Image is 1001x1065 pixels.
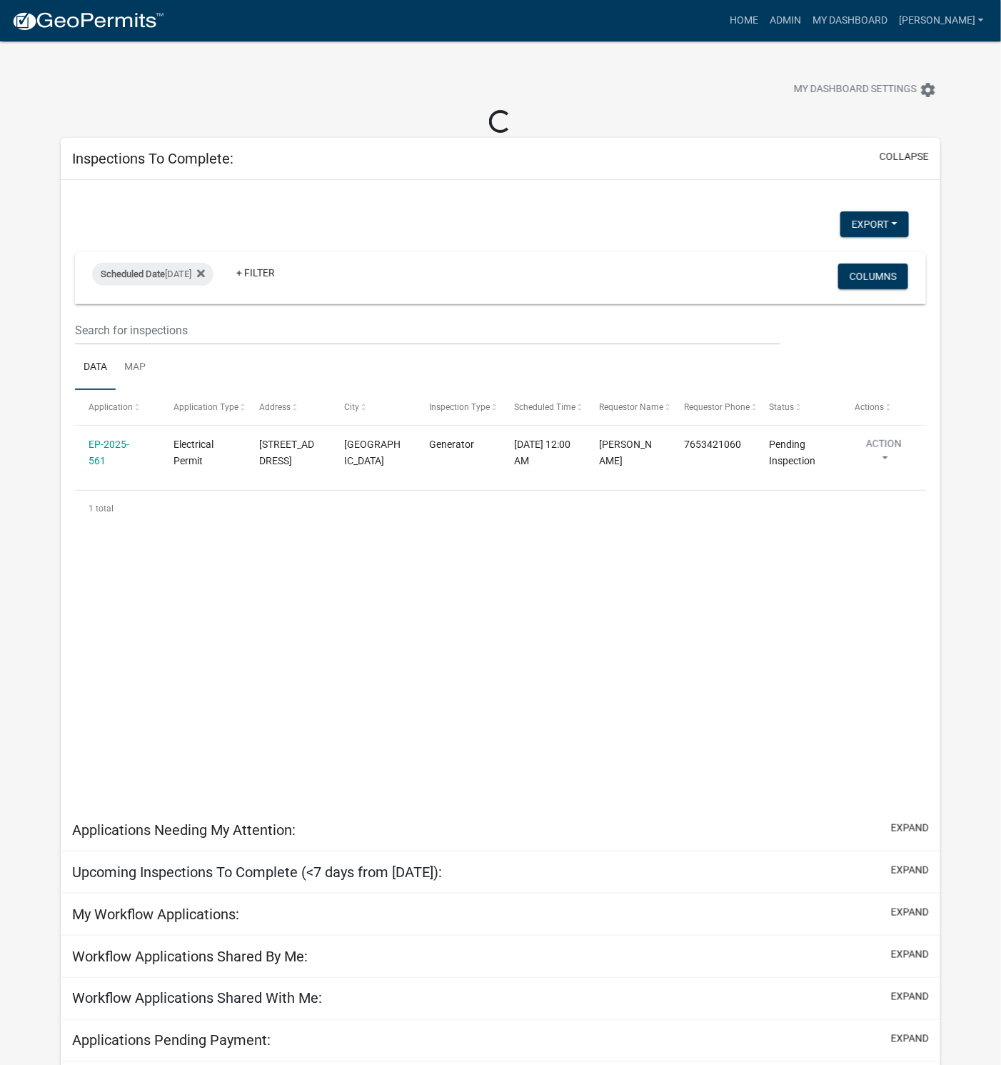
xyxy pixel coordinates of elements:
button: My Dashboard Settingssettings [783,76,948,104]
a: EP-2025-561 [89,439,129,466]
span: Inspection Type [429,402,490,412]
button: Export [840,211,909,237]
datatable-header-cell: Actions [841,390,926,424]
span: Address [259,402,291,412]
span: Electrical Permit [173,439,213,466]
button: expand [891,821,929,836]
button: expand [891,947,929,962]
span: Pending Inspection [770,439,816,466]
div: [DATE] [92,263,213,286]
div: collapse [61,180,940,809]
datatable-header-cell: Inspection Type [416,390,500,424]
a: My Dashboard [807,7,893,34]
a: [PERSON_NAME] [893,7,990,34]
span: Status [770,402,795,412]
div: 1 total [75,491,926,526]
datatable-header-cell: Application [75,390,160,424]
datatable-header-cell: Status [756,390,841,424]
h5: Applications Needing My Attention: [72,821,296,839]
datatable-header-cell: City [331,390,416,424]
span: Scheduled Time [514,402,575,412]
datatable-header-cell: Address [245,390,330,424]
h5: Inspections To Complete: [72,150,233,167]
datatable-header-cell: Requestor Phone [670,390,755,424]
button: expand [891,905,929,920]
a: Data [75,345,116,391]
span: 6835 WAVERLY RD [259,439,314,466]
span: Requestor Name [599,402,663,412]
span: City [344,402,359,412]
datatable-header-cell: Requestor Name [585,390,670,424]
a: Home [724,7,764,34]
button: expand [891,863,929,878]
button: expand [891,989,929,1004]
i: settings [920,81,937,99]
a: Admin [764,7,807,34]
input: Search for inspections [75,316,780,345]
h5: Applications Pending Payment: [72,1032,271,1049]
datatable-header-cell: Application Type [160,390,245,424]
span: My Dashboard Settings [794,81,917,99]
span: Requestor Phone [685,402,750,412]
h5: Workflow Applications Shared By Me: [72,948,308,965]
button: Columns [838,264,908,289]
h5: Workflow Applications Shared With Me: [72,990,322,1007]
span: Application Type [173,402,238,412]
h5: My Workflow Applications: [72,906,239,923]
h5: Upcoming Inspections To Complete (<7 days from [DATE]): [72,864,442,881]
span: Application [89,402,133,412]
span: 08/11/2025, 12:00 AM [514,439,570,466]
button: collapse [880,149,929,164]
button: expand [891,1031,929,1046]
datatable-header-cell: Scheduled Time [500,390,585,424]
span: Scheduled Date [101,269,165,279]
span: Shawn White [599,439,652,466]
span: 7653421060 [685,439,742,450]
button: Action [855,436,913,472]
span: Generator [429,439,474,450]
a: + Filter [225,260,286,286]
a: Map [116,345,154,391]
span: Actions [855,402,884,412]
span: MARTINSVILLE [344,439,401,466]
